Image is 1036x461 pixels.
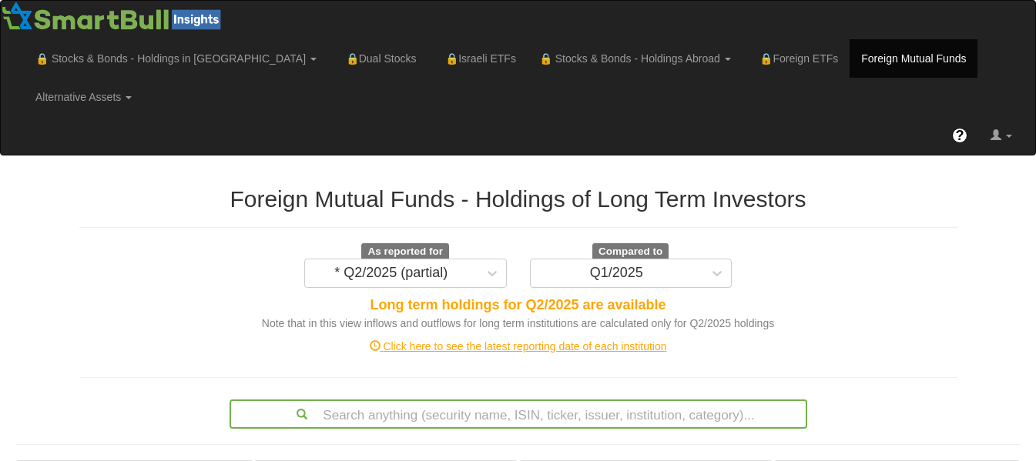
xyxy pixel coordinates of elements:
a: 🔒Dual Stocks [328,39,427,78]
a: 🔒Israeli ETFs [427,39,527,78]
a: 🔒 Stocks & Bonds - Holdings Abroad [528,39,743,78]
div: * Q2/2025 (partial) [334,266,448,281]
span: Compared to [592,243,669,260]
a: 🔒 Stocks & Bonds - Holdings in [GEOGRAPHIC_DATA] [24,39,328,78]
div: Note that in this view inflows and outflows for long term institutions are calculated only for Q2... [79,316,957,331]
a: 🔒Foreign ETFs [743,39,850,78]
a: Foreign Mutual Funds [850,39,977,78]
a: ? [940,116,979,155]
div: Click here to see the latest reporting date of each institution [68,339,969,354]
img: Smartbull [1,1,227,32]
span: ? [956,128,964,143]
div: Search anything (security name, ISIN, ticker, issuer, institution, category)... [231,401,806,427]
span: As reported for [361,243,449,260]
h2: Foreign Mutual Funds - Holdings of Long Term Investors [79,186,957,212]
a: Alternative Assets [24,78,143,116]
div: Long term holdings for Q2/2025 are available [79,296,957,316]
div: Q1/2025 [590,266,643,281]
